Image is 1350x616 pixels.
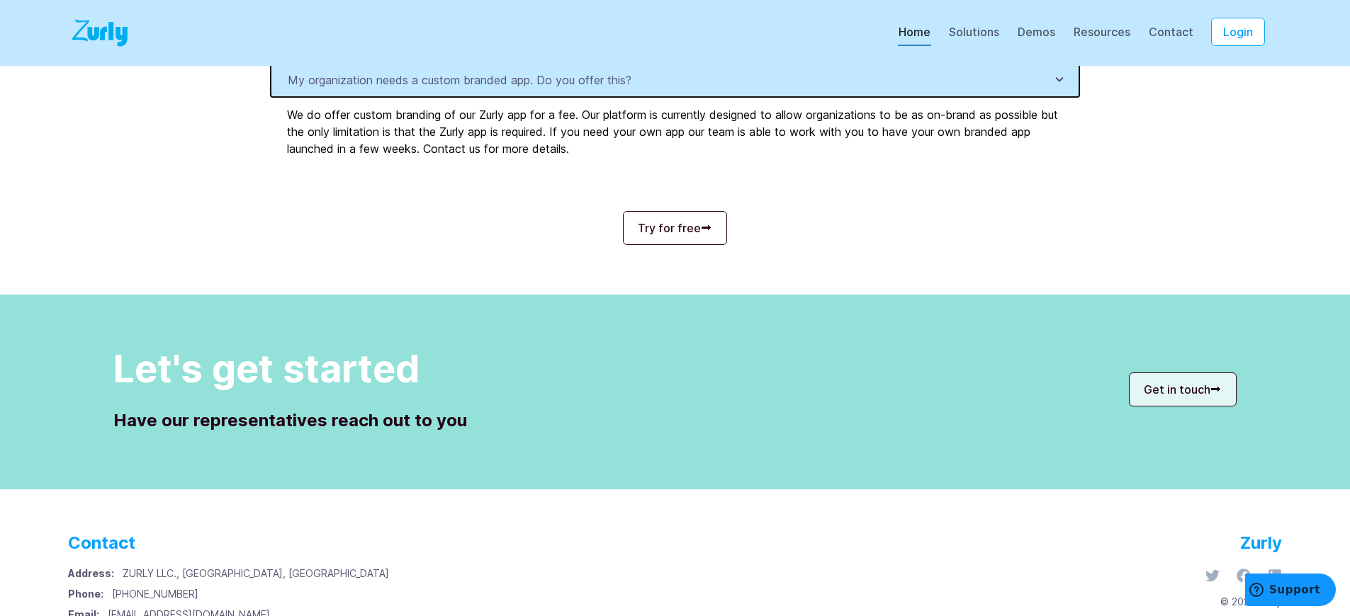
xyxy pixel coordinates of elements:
a: Home [898,25,931,46]
img: Logo [68,17,136,49]
strong: Phone: [68,588,112,600]
h1: Let's get started [113,346,467,392]
h4: Have our representatives reach out to you [113,409,467,432]
div: We do offer custom branding of our Zurly app for a fee. Our platform is currently designed to all... [270,98,1080,166]
strong: Address: [68,567,123,579]
a: Contact [1148,25,1194,46]
p: © 2020 Zurly [1188,588,1282,609]
h4: Contact [68,523,389,563]
div: Solutions [948,23,1000,47]
iframe: Opens a widget where you can find more information [1245,574,1336,609]
p: My organization needs a custom branded app. Do you offer this? [288,72,640,89]
p: [PHONE_NUMBER] [68,583,389,604]
a: Get in touch⮕ [1129,372,1237,406]
a: Try for free⮕ [623,211,727,245]
a: Resources [1073,25,1131,46]
a: Login [1194,25,1282,39]
button: My organization needs a custom branded app. Do you offer this? [270,62,1080,98]
a: Demos [1017,25,1056,46]
p: ZURLY LLC., [GEOGRAPHIC_DATA], [GEOGRAPHIC_DATA] [68,563,389,583]
h4: Zurly [1188,523,1282,563]
button: Login [1211,18,1265,46]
